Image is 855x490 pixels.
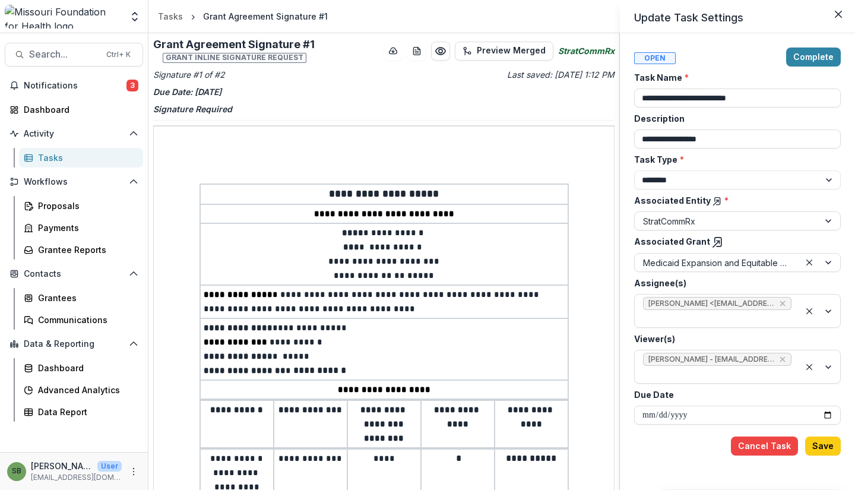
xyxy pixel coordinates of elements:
[802,255,816,270] div: Clear selected options
[634,52,676,64] span: Open
[829,5,848,24] button: Close
[802,304,816,318] div: Clear selected options
[786,48,841,67] button: Complete
[778,298,787,309] div: Remove Samantha Bunk <sbunk@mffh.org> (sbunk@mffh.org)
[731,437,798,456] button: Cancel Task
[634,235,834,248] label: Associated Grant
[634,112,834,125] label: Description
[634,388,834,401] label: Due Date
[778,353,787,365] div: Remove Rebekah Lerch - rlerch@mffh.org
[634,71,834,84] label: Task Name
[648,355,774,363] span: [PERSON_NAME] - [EMAIL_ADDRESS][DOMAIN_NAME]
[802,360,816,374] div: Clear selected options
[634,333,834,345] label: Viewer(s)
[805,437,841,456] button: Save
[634,153,834,166] label: Task Type
[634,277,834,289] label: Assignee(s)
[634,194,834,207] label: Associated Entity
[648,299,774,308] span: [PERSON_NAME] <[EMAIL_ADDRESS][DOMAIN_NAME]> ([EMAIL_ADDRESS][DOMAIN_NAME])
